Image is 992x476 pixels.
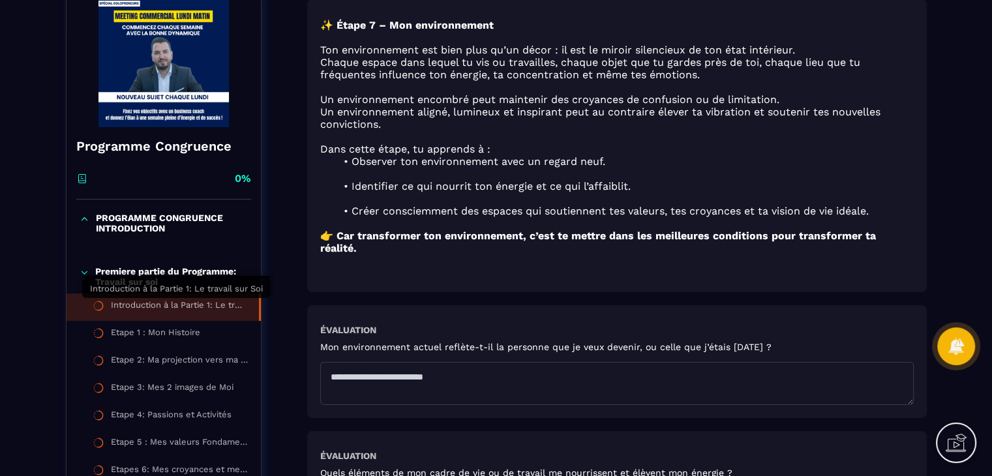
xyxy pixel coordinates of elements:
span: Dans cette étape, tu apprends à : [320,143,490,155]
h6: Évaluation [320,325,376,335]
strong: ✨ Étape 7 – Mon environnement [320,19,494,31]
span: Introduction à la Partie 1: Le travail sur Soi [90,284,263,293]
h4: Programme Congruence [76,137,251,155]
p: 0% [235,171,251,186]
h5: Mon environnement actuel reflète-t-il la personne que je veux devenir, ou celle que j’étais [DATE] ? [320,342,772,352]
span: Observer ton environnement avec un regard neuf. [351,155,605,168]
div: Introduction à la Partie 1: Le travail sur Soi [111,300,246,314]
strong: 👉 Car transformer ton environnement, c’est te mettre dans les meilleures conditions pour transfor... [320,230,876,254]
div: Etape 4: Passions et Activités [111,409,232,424]
span: Un environnement aligné, lumineux et inspirant peut au contraire élever ta vibration et soutenir ... [320,106,880,130]
span: Un environnement encombré peut maintenir des croyances de confusion ou de limitation. [320,93,779,106]
div: Etape 5 : Mes valeurs Fondamentales [111,437,248,451]
p: PROGRAMME CONGRUENCE INTRODUCTION [96,213,248,233]
p: Premiere partie du Programme: Travail sur soi [95,266,247,287]
div: Etape 3: Mes 2 images de Moi [111,382,233,396]
span: Ton environnement est bien plus qu’un décor : il est le miroir silencieux de ton état intérieur. [320,44,795,56]
span: Créer consciemment des espaces qui soutiennent tes valeurs, tes croyances et ta vision de vie idé... [351,205,868,217]
h6: Évaluation [320,451,376,461]
span: Chaque espace dans lequel tu vis ou travailles, chaque objet que tu gardes près de toi, chaque li... [320,56,860,81]
div: Etape 1 : Mon Histoire [111,327,200,342]
span: Identifier ce qui nourrit ton énergie et ce qui l’affaiblit. [351,180,630,192]
div: Etape 2: Ma projection vers ma vie Idéale [111,355,248,369]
